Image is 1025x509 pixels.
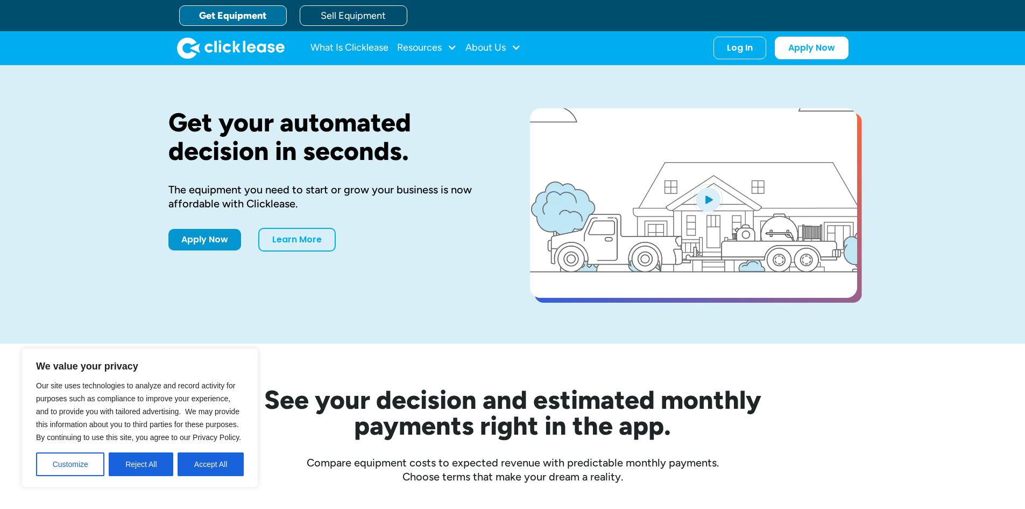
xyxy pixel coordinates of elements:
a: Learn More [258,228,336,252]
div: About Us [465,37,521,59]
a: Apply Now [775,37,849,59]
a: open lightbox [530,108,857,298]
p: We value your privacy [36,360,244,373]
div: Log In [727,43,753,53]
div: Resources [397,37,457,59]
a: home [177,37,285,59]
a: Sell Equipment [300,5,407,26]
button: Reject All [109,452,173,476]
img: Blue play button logo on a light blue circular background [694,184,723,214]
a: Apply Now [168,229,241,250]
div: Compare equipment costs to expected revenue with predictable monthly payments. Choose terms that ... [168,456,857,484]
h2: See your decision and estimated monthly payments right in the app. [211,387,814,438]
div: We value your privacy [22,348,258,487]
button: Customize [36,452,104,476]
a: What Is Clicklease [310,37,388,59]
img: Clicklease logo [177,37,285,59]
a: Get Equipment [179,5,287,26]
h1: Get your automated decision in seconds. [168,108,496,165]
div: The equipment you need to start or grow your business is now affordable with Clicklease. [168,183,496,211]
span: Our site uses technologies to analyze and record activity for purposes such as compliance to impr... [36,381,241,442]
button: Accept All [178,452,244,476]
